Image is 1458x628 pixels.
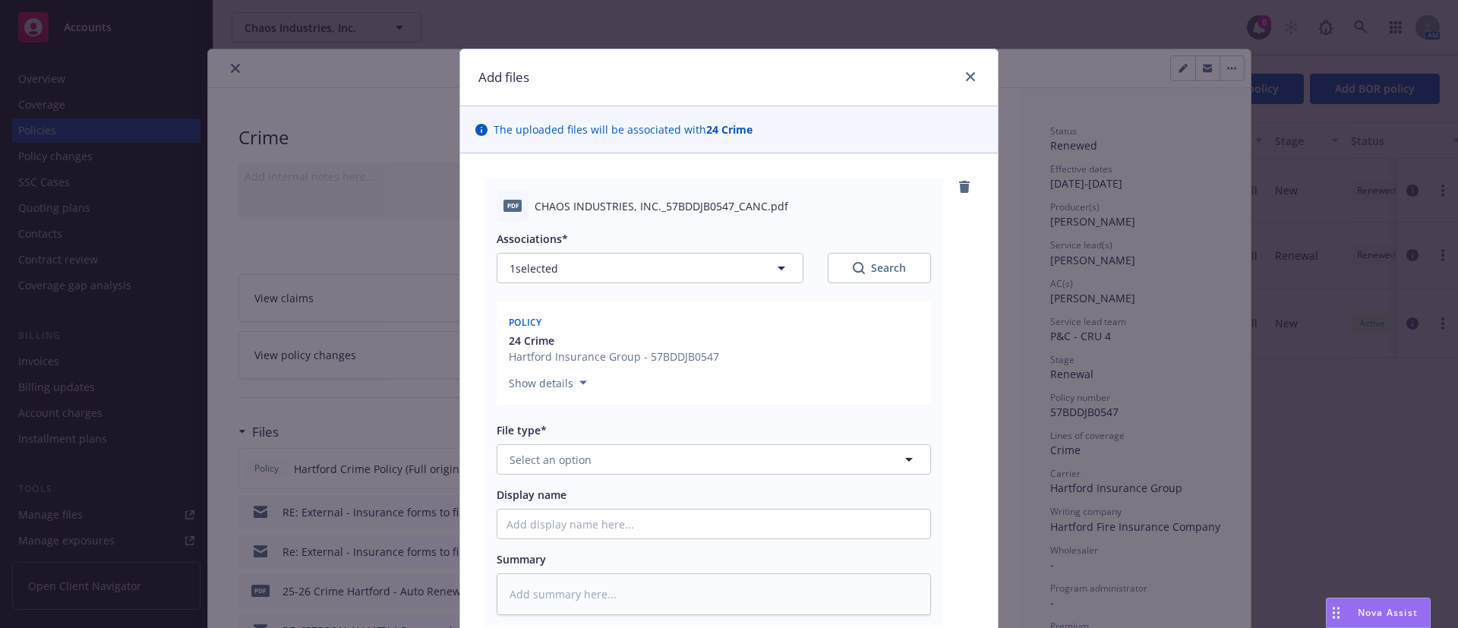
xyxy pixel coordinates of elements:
[510,452,592,468] span: Select an option
[1327,598,1346,627] div: Drag to move
[1326,598,1431,628] button: Nova Assist
[497,488,566,502] span: Display name
[497,552,546,566] span: Summary
[497,444,931,475] button: Select an option
[1358,606,1418,619] span: Nova Assist
[497,510,930,538] input: Add display name here...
